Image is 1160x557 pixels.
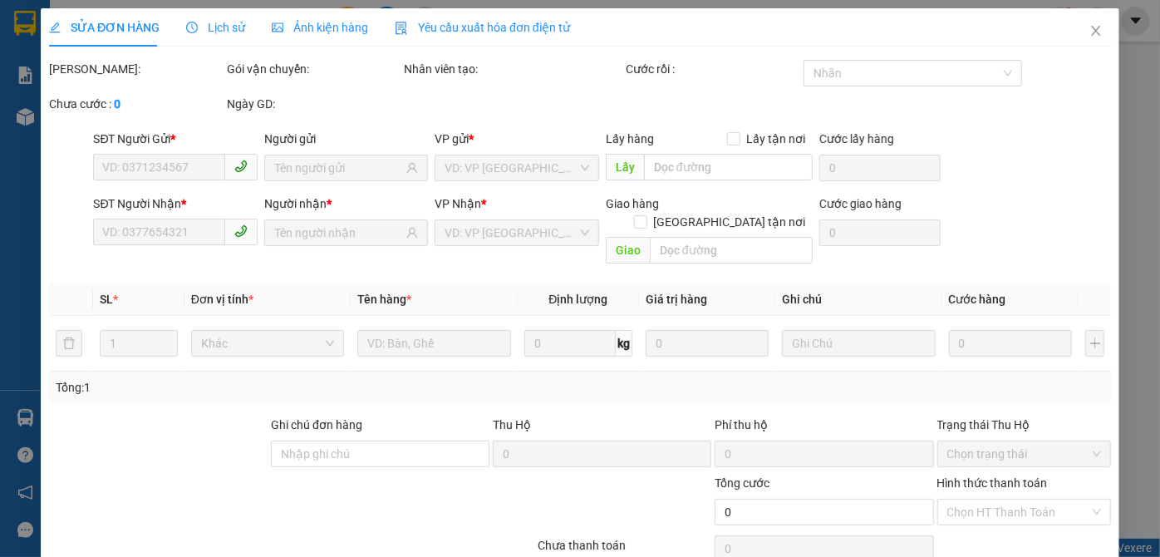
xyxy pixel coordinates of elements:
[740,130,813,148] span: Lấy tận nơi
[93,130,257,148] div: SĐT Người Gửi
[606,237,650,264] span: Giao
[234,224,248,238] span: phone
[201,331,335,356] span: Khác
[936,416,1111,434] div: Trạng thái Thu Hộ
[493,418,531,431] span: Thu Hộ
[406,227,418,239] span: user
[56,330,82,357] button: delete
[1089,24,1103,37] span: close
[186,22,198,33] span: clock-circle
[1073,8,1119,55] button: Close
[1085,330,1105,357] button: plus
[56,378,449,397] div: Tổng: 1
[782,330,936,357] input: Ghi Chú
[186,21,245,34] span: Lịch sử
[406,162,418,174] span: user
[395,21,570,34] span: Yêu cầu xuất hóa đơn điện tử
[100,293,113,306] span: SL
[274,159,403,177] input: Tên người gửi
[435,197,481,210] span: VP Nhận
[49,21,160,34] span: SỬA ĐƠN HÀNG
[606,132,654,145] span: Lấy hàng
[650,237,813,264] input: Dọc đường
[819,132,894,145] label: Cước lấy hàng
[395,22,408,35] img: icon
[93,195,257,213] div: SĐT Người Nhận
[646,330,769,357] input: 0
[274,224,403,242] input: Tên người nhận
[234,160,248,173] span: phone
[264,195,428,213] div: Người nhận
[264,130,428,148] div: Người gửi
[819,219,941,246] input: Cước giao hàng
[227,60,401,78] div: Gói vận chuyển:
[936,476,1047,490] label: Hình thức thanh toán
[715,416,933,441] div: Phí thu hộ
[271,441,489,467] input: Ghi chú đơn hàng
[647,213,813,231] span: [GEOGRAPHIC_DATA] tận nơi
[626,60,800,78] div: Cước rồi :
[404,60,622,78] div: Nhân viên tạo:
[357,293,411,306] span: Tên hàng
[606,197,659,210] span: Giao hàng
[227,95,401,113] div: Ngày GD:
[49,22,61,33] span: edit
[949,330,1072,357] input: 0
[775,283,942,316] th: Ghi chú
[548,293,607,306] span: Định lượng
[819,197,902,210] label: Cước giao hàng
[435,130,598,148] div: VP gửi
[114,97,120,111] b: 0
[191,293,253,306] span: Đơn vị tính
[715,476,769,490] span: Tổng cước
[49,95,224,113] div: Chưa cước :
[272,22,283,33] span: picture
[646,293,707,306] span: Giá trị hàng
[819,155,941,181] input: Cước lấy hàng
[271,418,362,431] label: Ghi chú đơn hàng
[49,60,224,78] div: [PERSON_NAME]:
[949,293,1006,306] span: Cước hàng
[644,154,813,180] input: Dọc đường
[272,21,368,34] span: Ảnh kiện hàng
[606,154,644,180] span: Lấy
[616,330,632,357] span: kg
[357,330,511,357] input: VD: Bàn, Ghế
[946,441,1101,466] span: Chọn trạng thái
